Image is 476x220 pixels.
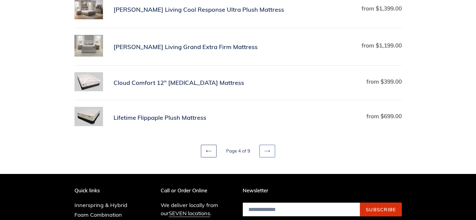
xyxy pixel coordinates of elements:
li: Page 4 of 9 [218,148,258,155]
p: Newsletter [243,187,402,194]
a: Cloud Comfort 12" Memory Foam Mattress [74,72,402,94]
a: Innerspring & Hybrid [74,202,127,209]
a: SEVEN locations [169,210,210,217]
p: Call or Order Online [161,187,234,194]
a: Scott Living Grand Extra Firm Mattress [74,35,402,59]
span: Subscribe [366,206,396,212]
a: Foam Combination [74,211,122,218]
p: Quick links [74,187,136,194]
a: Lifetime Flippaple Plush Mattress [74,107,402,128]
input: Email address [243,203,360,216]
p: We deliver locally from our . [161,201,234,217]
button: Subscribe [360,203,402,216]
